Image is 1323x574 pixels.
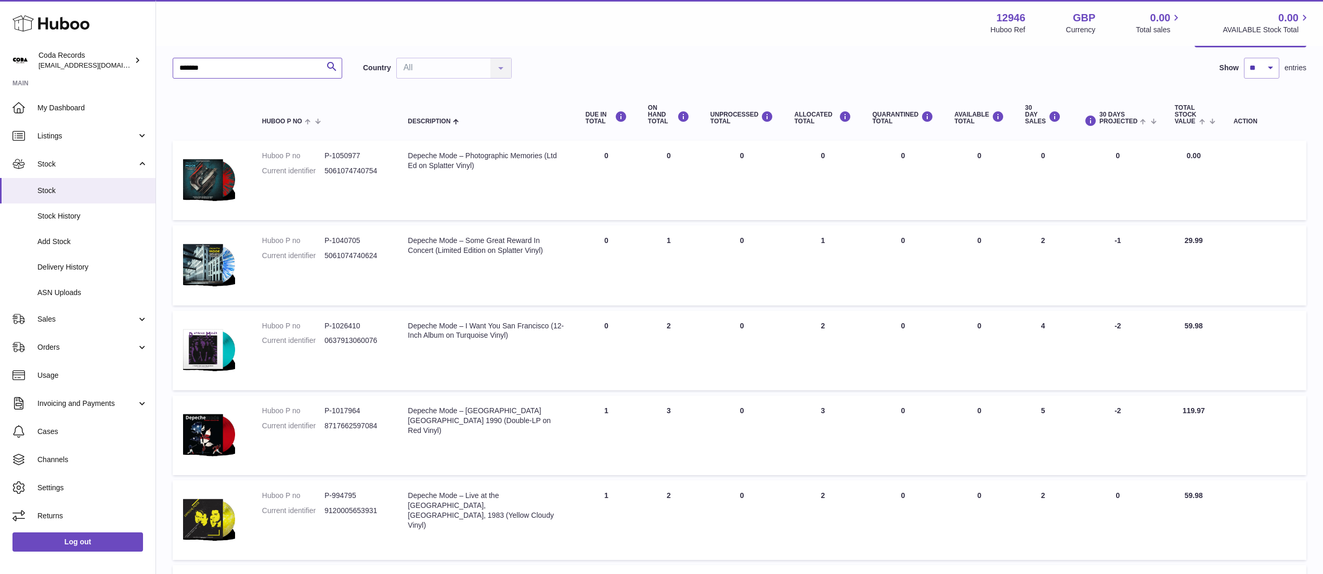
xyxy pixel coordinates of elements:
[37,186,148,196] span: Stock
[575,311,638,390] td: 0
[262,506,325,516] dt: Current identifier
[262,118,302,125] span: Huboo P no
[37,371,148,380] span: Usage
[944,225,1015,305] td: 0
[1185,491,1203,500] span: 59.98
[638,141,700,220] td: 0
[262,336,325,346] dt: Current identifier
[1015,141,1071,220] td: 0
[325,506,387,516] dd: 9120005653931
[325,421,387,431] dd: 8717662597084
[408,236,565,256] div: Depeche Mode – Some Great Reward In Concert (Limited Edition on Splatter Vinyl)
[784,141,862,220] td: 0
[944,311,1015,390] td: 0
[37,342,137,352] span: Orders
[262,151,325,161] dt: Huboo P no
[575,396,638,475] td: 1
[1015,480,1071,560] td: 2
[408,491,565,530] div: Depeche Mode – Live at the [GEOGRAPHIC_DATA], [GEOGRAPHIC_DATA], 1983 (Yellow Cloudy Vinyl)
[1073,11,1095,25] strong: GBP
[901,491,905,500] span: 0
[37,103,148,113] span: My Dashboard
[575,225,638,305] td: 0
[408,321,565,341] div: Depeche Mode – I Want You San Francisco (12-Inch Album on Turquoise Vinyl)
[262,166,325,176] dt: Current identifier
[363,63,391,73] label: Country
[700,141,784,220] td: 0
[325,321,387,331] dd: P-1026410
[262,236,325,246] dt: Huboo P no
[575,141,638,220] td: 0
[12,53,28,68] img: haz@pcatmedia.com
[638,225,700,305] td: 1
[1185,236,1203,245] span: 29.99
[37,427,148,437] span: Cases
[183,406,235,462] img: product image
[1187,151,1201,160] span: 0.00
[954,111,1004,125] div: AVAILABLE Total
[183,321,235,377] img: product image
[1071,311,1164,390] td: -2
[262,421,325,431] dt: Current identifier
[408,151,565,171] div: Depeche Mode – Photographic Memories (Ltd Ed on Splatter Vinyl)
[1175,105,1197,125] span: Total stock value
[991,25,1026,35] div: Huboo Ref
[37,511,148,521] span: Returns
[325,251,387,261] dd: 5061074740624
[944,141,1015,220] td: 0
[700,225,784,305] td: 0
[183,236,235,292] img: product image
[37,399,137,409] span: Invoicing and Payments
[1071,225,1164,305] td: -1
[1223,11,1311,35] a: 0.00 AVAILABLE Stock Total
[1285,63,1306,73] span: entries
[648,105,690,125] div: ON HAND Total
[1234,118,1296,125] div: Action
[1015,225,1071,305] td: 2
[1025,105,1061,125] div: 30 DAY SALES
[872,111,933,125] div: QUARANTINED Total
[700,311,784,390] td: 0
[262,406,325,416] dt: Huboo P no
[586,111,627,125] div: DUE IN TOTAL
[325,236,387,246] dd: P-1040705
[1150,11,1171,25] span: 0.00
[1183,406,1205,415] span: 119.97
[1015,396,1071,475] td: 5
[1278,11,1299,25] span: 0.00
[12,532,143,551] a: Log out
[37,131,137,141] span: Listings
[38,61,153,69] span: [EMAIL_ADDRESS][DOMAIN_NAME]
[700,480,784,560] td: 0
[784,311,862,390] td: 2
[262,321,325,331] dt: Huboo P no
[794,111,851,125] div: ALLOCATED Total
[37,455,148,465] span: Channels
[37,314,137,324] span: Sales
[262,491,325,501] dt: Huboo P no
[37,159,137,169] span: Stock
[37,288,148,298] span: ASN Uploads
[944,480,1015,560] td: 0
[1223,25,1311,35] span: AVAILABLE Stock Total
[37,262,148,272] span: Delivery History
[37,483,148,493] span: Settings
[325,166,387,176] dd: 5061074740754
[901,322,905,330] span: 0
[37,237,148,247] span: Add Stock
[1015,311,1071,390] td: 4
[325,151,387,161] dd: P-1050977
[575,480,638,560] td: 1
[325,336,387,346] dd: 0637913060076
[408,406,565,436] div: Depeche Mode – [GEOGRAPHIC_DATA] [GEOGRAPHIC_DATA] 1990 (Double-LP on Red Vinyl)
[325,406,387,416] dd: P-1017964
[1071,396,1164,475] td: -2
[996,11,1026,25] strong: 12946
[901,406,905,415] span: 0
[638,311,700,390] td: 2
[38,50,132,70] div: Coda Records
[1185,322,1203,330] span: 59.98
[784,480,862,560] td: 2
[784,396,862,475] td: 3
[325,491,387,501] dd: P-994795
